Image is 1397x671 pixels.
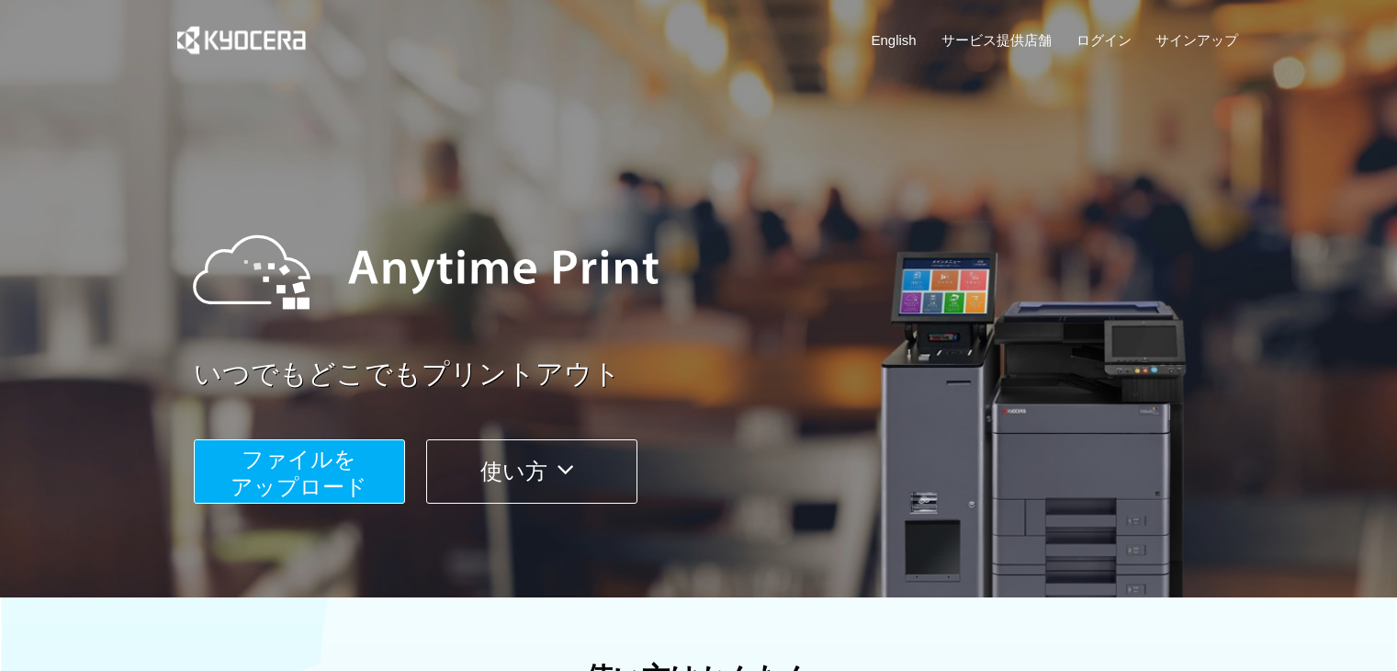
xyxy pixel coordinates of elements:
[194,355,1250,394] a: いつでもどこでもプリントアウト
[1076,30,1132,50] a: ログイン
[231,447,367,499] span: ファイルを ​​アップロード
[941,30,1052,50] a: サービス提供店舗
[426,439,637,504] button: 使い方
[194,439,405,504] button: ファイルを​​アップロード
[872,30,917,50] a: English
[1155,30,1238,50] a: サインアップ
